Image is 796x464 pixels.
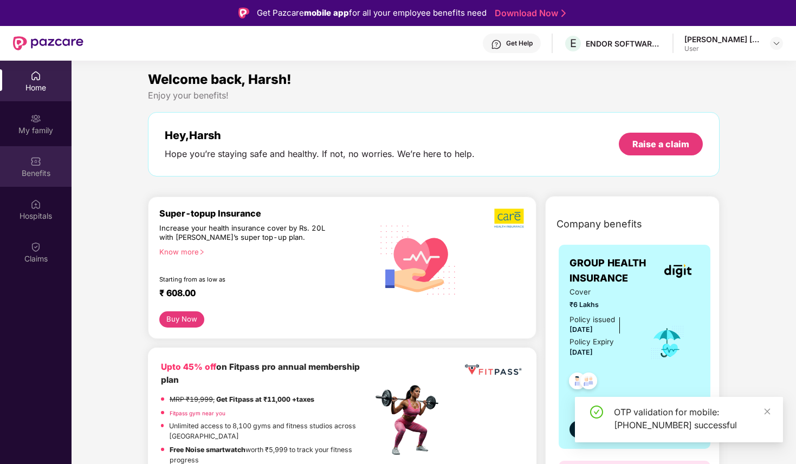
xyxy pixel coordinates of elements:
span: GROUP HEALTH INSURANCE [570,256,657,286]
img: New Pazcare Logo [13,36,83,50]
span: [DATE] [570,325,593,334]
div: Hope you’re staying safe and healthy. If not, no worries. We’re here to help. [165,148,475,160]
div: Raise a claim [632,138,689,150]
span: [DATE] [570,348,593,356]
img: svg+xml;base64,PHN2ZyBpZD0iSG9tZSIgeG1sbnM9Imh0dHA6Ly93d3cudzMub3JnLzIwMDAvc3ZnIiB3aWR0aD0iMjAiIG... [30,70,41,81]
div: Policy Expiry [570,336,614,348]
img: fppp.png [463,361,523,380]
button: View details [570,421,623,438]
img: svg+xml;base64,PHN2ZyBpZD0iSGVscC0zMngzMiIgeG1sbnM9Imh0dHA6Ly93d3cudzMub3JnLzIwMDAvc3ZnIiB3aWR0aD... [491,39,502,50]
span: ₹6 Lakhs [570,299,635,310]
strong: Free Noise smartwatch [170,446,245,454]
img: svg+xml;base64,PHN2ZyB4bWxucz0iaHR0cDovL3d3dy53My5vcmcvMjAwMC9zdmciIHhtbG5zOnhsaW5rPSJodHRwOi8vd3... [373,213,464,306]
div: Increase your health insurance cover by Rs. 20L with [PERSON_NAME]’s super top-up plan. [159,224,326,243]
img: icon [650,325,685,361]
span: check-circle [590,406,603,419]
a: Fitpass gym near you [170,410,225,416]
div: ENDOR SOFTWARE PRIVATE LIMITED [586,38,662,49]
img: svg+xml;base64,PHN2ZyBpZD0iSG9zcGl0YWxzIiB4bWxucz0iaHR0cDovL3d3dy53My5vcmcvMjAwMC9zdmciIHdpZHRoPS... [30,199,41,210]
img: svg+xml;base64,PHN2ZyB4bWxucz0iaHR0cDovL3d3dy53My5vcmcvMjAwMC9zdmciIHdpZHRoPSI0OC45NDMiIGhlaWdodD... [575,369,602,396]
p: Unlimited access to 8,100 gyms and fitness studios across [GEOGRAPHIC_DATA] [169,421,372,442]
button: Buy Now [159,311,204,328]
img: svg+xml;base64,PHN2ZyB4bWxucz0iaHR0cDovL3d3dy53My5vcmcvMjAwMC9zdmciIHdpZHRoPSI0OC45NDMiIGhlaWdodD... [564,369,591,396]
img: Stroke [561,8,566,19]
div: Hey, Harsh [165,129,475,142]
img: Logo [238,8,249,18]
div: Know more [159,247,366,255]
div: Starting from as low as [159,276,327,283]
span: Cover [570,286,635,298]
div: Policy issued [570,314,615,325]
div: User [684,44,760,53]
img: svg+xml;base64,PHN2ZyBpZD0iRHJvcGRvd24tMzJ4MzIiIHhtbG5zPSJodHRwOi8vd3d3LnczLm9yZy8yMDAwL3N2ZyIgd2... [772,39,781,48]
span: Company benefits [556,217,642,232]
div: Get Pazcare for all your employee benefits need [257,6,487,19]
img: insurerLogo [664,264,691,278]
span: Welcome back, Harsh! [148,71,292,87]
div: [PERSON_NAME] [PERSON_NAME] [684,34,760,44]
span: right [199,249,205,255]
span: E [570,37,577,50]
strong: Get Fitpass at ₹11,000 +taxes [216,395,314,403]
img: svg+xml;base64,PHN2ZyBpZD0iQmVuZWZpdHMiIHhtbG5zPSJodHRwOi8vd3d3LnczLm9yZy8yMDAwL3N2ZyIgd2lkdGg9Ij... [30,156,41,167]
img: svg+xml;base64,PHN2ZyB3aWR0aD0iMjAiIGhlaWdodD0iMjAiIHZpZXdCb3g9IjAgMCAyMCAyMCIgZmlsbD0ibm9uZSIgeG... [30,113,41,124]
div: Super-topup Insurance [159,208,373,219]
strong: mobile app [304,8,349,18]
span: close [763,408,771,415]
img: b5dec4f62d2307b9de63beb79f102df3.png [494,208,525,228]
div: OTP validation for mobile: [PHONE_NUMBER] successful [614,406,770,432]
del: MRP ₹19,999, [170,395,215,403]
div: ₹ 608.00 [159,287,362,300]
b: Upto 45% off [161,362,216,372]
img: svg+xml;base64,PHN2ZyBpZD0iQ2xhaW0iIHhtbG5zPSJodHRwOi8vd3d3LnczLm9yZy8yMDAwL3N2ZyIgd2lkdGg9IjIwIi... [30,241,41,252]
img: fpp.png [372,382,448,458]
a: Download Now [495,8,562,19]
b: on Fitpass pro annual membership plan [161,362,360,385]
div: Enjoy your benefits! [148,90,720,101]
div: Get Help [506,39,533,48]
